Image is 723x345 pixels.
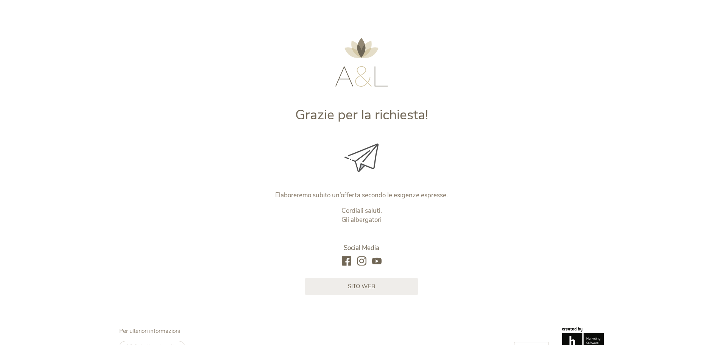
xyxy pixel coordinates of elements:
[295,106,428,124] span: Grazie per la richiesta!
[344,144,379,172] img: Grazie per la richiesta!
[335,38,388,87] img: AMONTI & LUNARIS Wellnessresort
[342,256,351,267] a: facebook
[372,256,382,267] a: youtube
[119,327,180,335] span: Per ulteriori informazioni
[305,278,418,295] a: sito web
[204,191,520,200] p: Elaboreremo subito un’offerta secondo le esigenze espresse.
[344,244,379,252] span: Social Media
[204,206,520,225] p: Cordiali saluti. Gli albergatori
[357,256,366,267] a: instagram
[348,283,375,290] span: sito web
